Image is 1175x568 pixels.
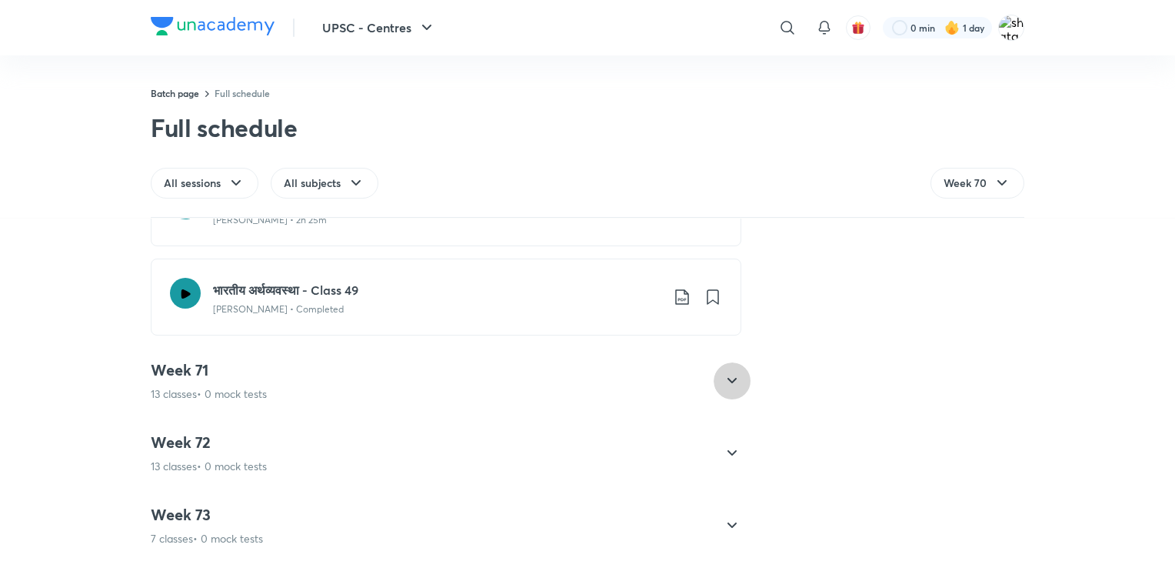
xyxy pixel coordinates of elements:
[138,505,741,546] div: Week 737 classes• 0 mock tests
[151,259,741,336] a: भारतीय अर्थव्यवस्था - Class 49[PERSON_NAME] • Completed
[151,433,267,453] h4: Week 72
[151,386,267,402] p: 13 classes • 0 mock tests
[151,87,199,99] a: Batch page
[151,459,267,474] p: 13 classes • 0 mock tests
[944,175,987,191] span: Week 70
[313,12,445,43] button: UPSC - Centres
[151,531,263,546] p: 7 classes • 0 mock tests
[151,17,275,39] a: Company Logo
[998,15,1024,41] img: shatakshee Dev
[151,17,275,35] img: Company Logo
[213,213,327,227] p: [PERSON_NAME] • 2h 25m
[284,175,341,191] span: All subjects
[138,360,741,402] div: Week 7113 classes• 0 mock tests
[846,15,870,40] button: avatar
[213,302,344,316] p: [PERSON_NAME] • Completed
[851,21,865,35] img: avatar
[164,175,221,191] span: All sessions
[213,281,661,299] h3: भारतीय अर्थव्यवस्था - Class 49
[151,112,298,143] div: Full schedule
[151,360,267,380] h4: Week 71
[944,20,960,35] img: streak
[215,87,270,99] a: Full schedule
[138,433,741,474] div: Week 7213 classes• 0 mock tests
[151,505,263,525] h4: Week 73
